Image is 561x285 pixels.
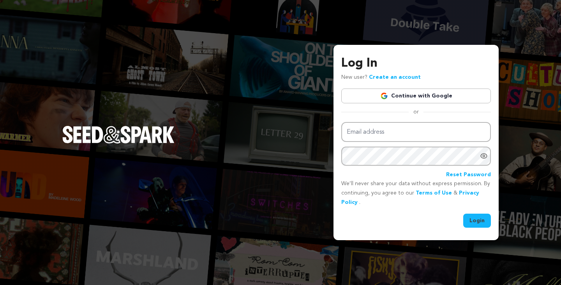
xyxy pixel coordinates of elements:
a: Seed&Spark Homepage [62,126,175,159]
img: Google logo [380,92,388,100]
p: New user? [341,73,421,82]
img: Seed&Spark Logo [62,126,175,143]
a: Create an account [369,74,421,80]
input: Email address [341,122,491,142]
h3: Log In [341,54,491,73]
p: We’ll never share your data without express permission. By continuing, you agree to our & . [341,179,491,207]
a: Privacy Policy [341,190,479,205]
button: Login [463,214,491,228]
a: Continue with Google [341,89,491,103]
a: Reset Password [446,170,491,180]
a: Show password as plain text. Warning: this will display your password on the screen. [480,152,488,160]
a: Terms of Use [416,190,452,196]
span: or [409,108,423,116]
